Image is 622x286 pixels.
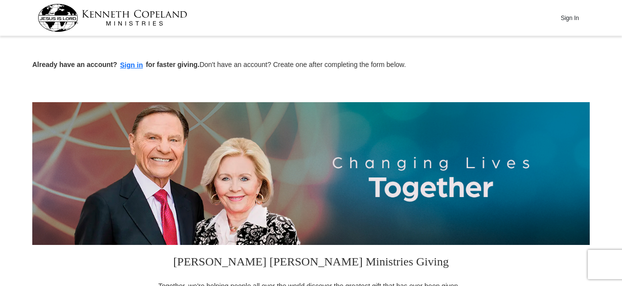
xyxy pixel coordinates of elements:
[117,60,146,71] button: Sign in
[152,245,470,281] h3: [PERSON_NAME] [PERSON_NAME] Ministries Giving
[38,4,187,32] img: kcm-header-logo.svg
[32,61,200,68] strong: Already have an account? for faster giving.
[32,60,590,71] p: Don't have an account? Create one after completing the form below.
[555,10,584,25] button: Sign In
